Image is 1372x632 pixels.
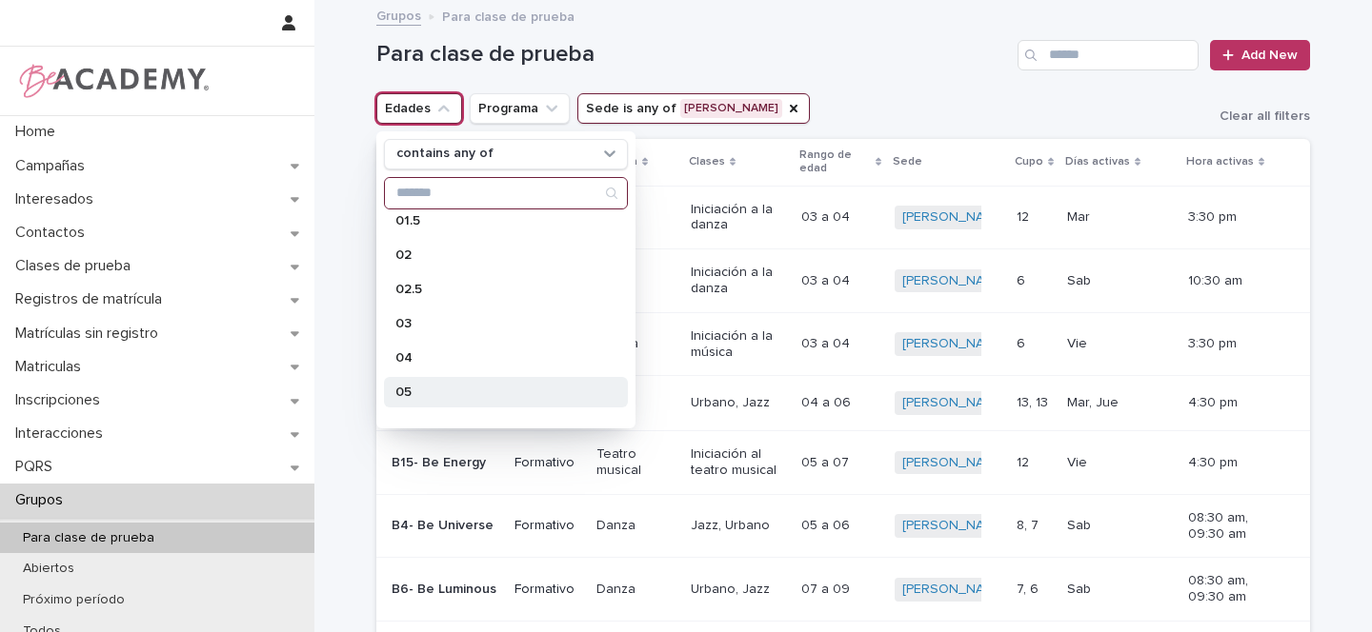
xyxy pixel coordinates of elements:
a: Grupos [376,4,421,26]
tr: B2- Be CelestialMini beDanzaIniciación a la danza03 a 0403 a 04 [PERSON_NAME] 1212 MarMar 3:30 pm [376,186,1310,249]
p: 7, 6 [1017,578,1042,598]
a: [PERSON_NAME] [902,455,1006,471]
p: 02 [395,248,597,262]
p: 03 [395,317,597,330]
p: 12 [1017,206,1033,226]
p: 10:30 am [1188,273,1280,289]
p: Danza [596,582,676,598]
p: Música [596,336,676,352]
p: Iniciación a la música [691,328,787,361]
tr: B19- Be EndlessMini beMúsicaIniciación a la música03 a 0403 a 04 [PERSON_NAME] 66 VieVie 3:30 pm [376,312,1310,376]
p: Iniciación a la danza [691,202,787,234]
tr: B15- Be EnergyFormativoTeatro musicalIniciación al teatro musical05 a 0705 a 07 [PERSON_NAME] 121... [376,431,1310,495]
p: 4:30 pm [1188,395,1280,411]
p: Danza [596,395,676,411]
p: Campañas [8,157,100,175]
button: Clear all filters [1204,109,1310,123]
p: Urbano, Jazz [691,582,787,598]
p: Vie [1067,451,1091,471]
p: Registros de matrícula [8,290,177,308]
tr: B6- Be LuminousFormativoDanzaUrbano, Jazz07 a 0907 a 09 [PERSON_NAME] 7, 67, 6 SabSab 08:30 am, 0... [376,558,1310,622]
p: 04 a 06 [801,391,855,411]
p: 3:30 pm [1188,209,1280,226]
p: Jazz, Urbano [691,518,787,534]
a: [PERSON_NAME] [902,209,1006,226]
button: Programa [470,93,570,124]
p: Clases [689,151,725,172]
p: Iniciación al teatro musical [691,446,787,479]
div: Search [384,177,628,209]
p: B4- Be Universe [392,518,497,534]
p: Sab [1067,269,1095,289]
p: 4:30 pm [1188,455,1280,471]
p: 8, 7 [1017,514,1042,534]
p: Formativo [514,455,581,471]
p: Mar [1067,206,1094,226]
img: WPrjXfSUmiLcdUfaYY4Q [15,62,211,100]
p: Mar, Jue [1067,391,1122,411]
p: 03 a 04 [801,206,854,226]
p: 06 [395,420,597,433]
p: Para clase de prueba [8,530,170,546]
button: Edades [376,93,462,124]
p: 6 [1017,269,1029,289]
p: Días activas [1065,151,1130,172]
a: Add New [1210,40,1310,70]
input: Search [385,178,627,208]
p: B6- Be Luminous [392,582,497,598]
p: Teatro musical [596,446,676,479]
tr: B2.2- Be MysticMini beDanzaIniciación a la danza03 a 0403 a 04 [PERSON_NAME] 66 SabSab 10:30 am [376,249,1310,313]
p: 08:30 am, 09:30 am [1188,510,1280,543]
p: Interesados [8,190,109,208]
button: Sede [577,93,810,124]
p: 03 a 04 [801,332,854,352]
p: 05 a 07 [801,451,853,471]
p: 02.5 [395,283,597,296]
p: Hora activas [1186,151,1254,172]
p: 6 [1017,332,1029,352]
span: Add New [1241,49,1298,62]
p: Formativo [514,518,581,534]
p: 01.5 [395,214,597,227]
p: Inscripciones [8,391,115,409]
p: Contactos [8,224,100,242]
p: Sab [1067,514,1095,534]
a: [PERSON_NAME] [902,395,1006,411]
p: Home [8,123,71,141]
p: Matriculas [8,358,96,376]
p: Clases de prueba [8,257,146,275]
p: Danza [596,273,676,289]
p: Danza [596,209,676,226]
p: 03 a 04 [801,269,854,289]
p: Formativo [514,582,581,598]
p: PQRS [8,458,68,476]
p: contains any of [396,146,494,162]
p: Danza [596,518,676,534]
p: Cupo [1015,151,1043,172]
p: 04 [395,351,597,365]
a: [PERSON_NAME] [902,518,1006,534]
a: [PERSON_NAME] [902,273,1006,289]
p: 12 [1017,451,1033,471]
p: Vie [1067,332,1091,352]
p: 3:30 pm [1188,336,1280,352]
p: Sab [1067,578,1095,598]
p: 07 a 09 [801,578,854,598]
p: 13, 13 [1017,391,1052,411]
p: 05 a 06 [801,514,854,534]
p: Grupos [8,491,78,509]
p: Sede [893,151,922,172]
p: Urbano, Jazz [691,395,787,411]
p: Próximo período [8,592,140,608]
p: B15- Be Energy [392,455,497,471]
tr: B3- Be StellarFormativoDanzaUrbano, Jazz04 a 0604 a 06 [PERSON_NAME] 13, 1313, 13 Mar, JueMar, Ju... [376,376,1310,431]
span: Clear all filters [1220,109,1310,123]
p: Interacciones [8,425,118,443]
p: 05 [395,385,597,399]
p: Matrículas sin registro [8,325,173,343]
p: Para clase de prueba [442,5,575,26]
tr: B4- Be UniverseFormativoDanzaJazz, Urbano05 a 0605 a 06 [PERSON_NAME] 8, 78, 7 SabSab 08:30 am, 0... [376,494,1310,558]
p: Abiertos [8,561,90,577]
input: Search [1018,40,1199,70]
